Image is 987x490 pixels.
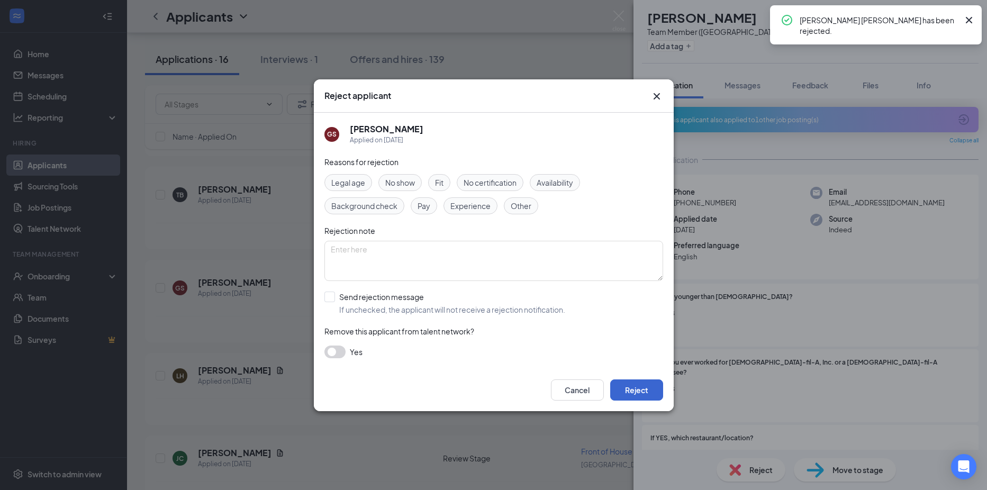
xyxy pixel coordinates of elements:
span: Availability [537,177,573,188]
span: Remove this applicant from talent network? [324,326,474,336]
button: Cancel [551,379,604,401]
span: Reasons for rejection [324,157,399,167]
span: No certification [464,177,517,188]
span: Experience [450,200,491,212]
div: Open Intercom Messenger [951,454,976,479]
span: Other [511,200,531,212]
svg: CheckmarkCircle [781,14,793,26]
div: GS [327,130,337,139]
span: Yes [350,346,363,358]
span: Rejection note [324,226,375,235]
span: Fit [435,177,443,188]
span: No show [385,177,415,188]
span: Legal age [331,177,365,188]
div: [PERSON_NAME] [PERSON_NAME] has been rejected. [800,14,958,36]
svg: Cross [963,14,975,26]
button: Close [650,90,663,103]
h5: [PERSON_NAME] [350,123,423,135]
svg: Cross [650,90,663,103]
button: Reject [610,379,663,401]
h3: Reject applicant [324,90,391,102]
div: Applied on [DATE] [350,135,423,146]
span: Pay [418,200,430,212]
span: Background check [331,200,397,212]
